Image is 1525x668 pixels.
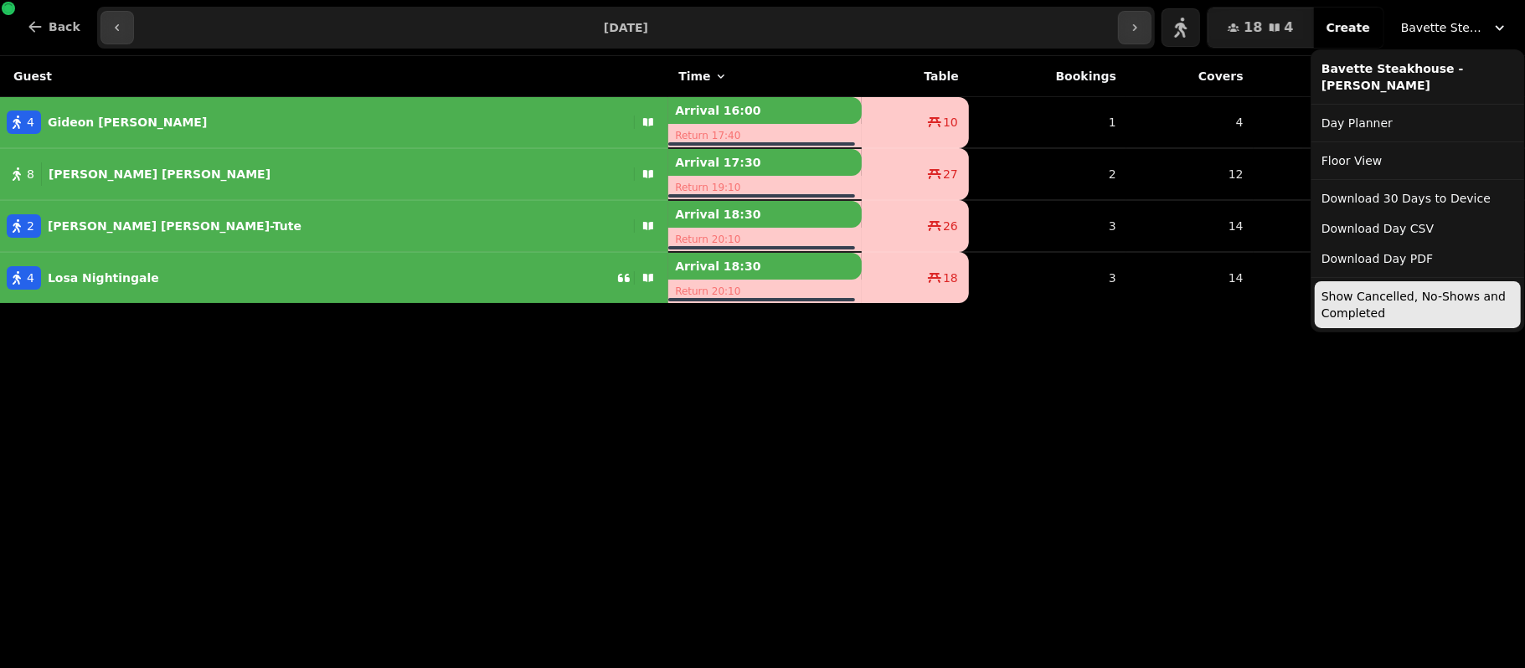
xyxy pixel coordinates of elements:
button: Download Day PDF [1315,244,1521,274]
a: Floor View [1315,146,1521,176]
span: Bavette Steakhouse - [PERSON_NAME] [1401,19,1485,36]
div: Bavette Steakhouse - [PERSON_NAME] [1315,54,1521,100]
button: Bavette Steakhouse - [PERSON_NAME] [1391,13,1518,43]
button: Show Cancelled, No-Shows and Completed [1315,281,1521,328]
div: Bavette Steakhouse - [PERSON_NAME] [1311,49,1525,332]
a: Day Planner [1315,108,1521,138]
button: Download Day CSV [1315,213,1521,244]
button: Download 30 Days to Device [1315,183,1521,213]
